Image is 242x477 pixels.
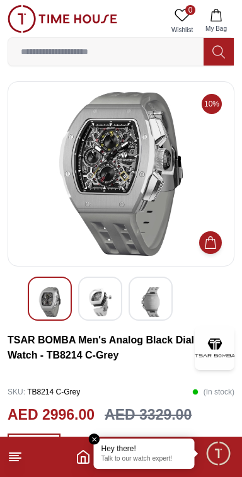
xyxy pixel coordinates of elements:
h3: AED 3329.00 [105,404,192,426]
span: My Bag [200,24,232,33]
img: TSAR BOMBA Men's Analog Black Dial Watch - TB8214 C-Grey [18,92,224,256]
button: My Bag [198,5,234,37]
img: TSAR BOMBA Men's Analog Black Dial Watch - TB8214 C-Grey [89,287,112,317]
span: 0 [185,5,195,15]
img: TSAR BOMBA Men's Analog Black Dial Watch - TB8214 C-Grey [38,287,61,317]
a: Home [76,449,91,464]
img: TSAR BOMBA Men's Analog Black Dial Watch - TB8214 C-Grey [139,287,162,317]
span: 10% [202,94,222,114]
span: Wishlist [166,25,198,35]
a: 0Wishlist [166,5,198,37]
button: Add to Cart [199,231,222,254]
span: SKU : [8,388,25,396]
p: TB8214 C-Grey [8,382,80,401]
em: Close tooltip [89,434,100,445]
h2: AED 2996.00 [8,404,95,426]
p: Talk to our watch expert! [101,455,187,464]
p: ( In stock ) [192,382,234,401]
div: Chat Widget [205,440,233,468]
h3: TSAR BOMBA Men's Analog Black Dial Watch - TB8214 C-Grey [8,333,195,363]
img: ... [8,5,117,33]
div: Hey there! [101,444,187,454]
img: TSAR BOMBA Men's Analog Black Dial Watch - TB8214 C-Grey [195,326,234,370]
